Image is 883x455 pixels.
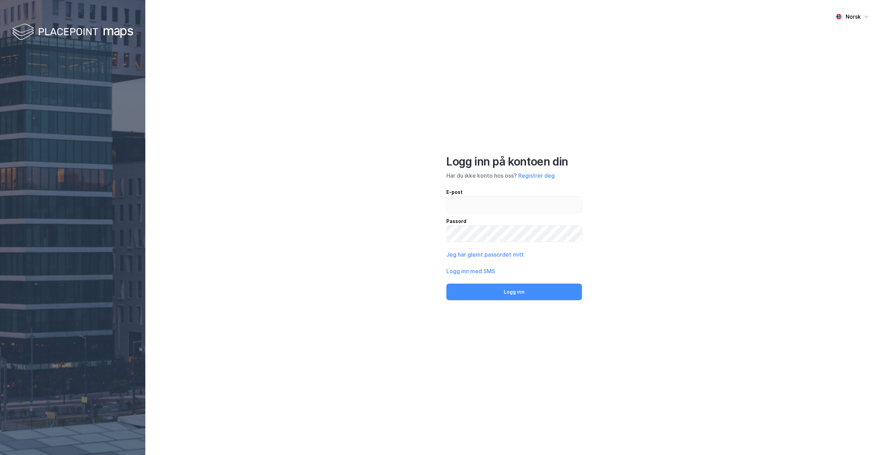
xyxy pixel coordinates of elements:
img: logo-white.f07954bde2210d2a523dddb988cd2aa7.svg [12,22,133,43]
iframe: Chat Widget [848,422,883,455]
div: Norsk [846,12,861,21]
div: Logg inn på kontoen din [446,155,582,169]
button: Jeg har glemt passordet mitt [446,250,524,259]
div: E-post [446,188,582,196]
div: Har du ikke konto hos oss? [446,171,582,180]
button: Registrer deg [518,171,555,180]
div: Passord [446,217,582,225]
button: Logg inn med SMS [446,267,495,275]
button: Logg inn [446,284,582,300]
